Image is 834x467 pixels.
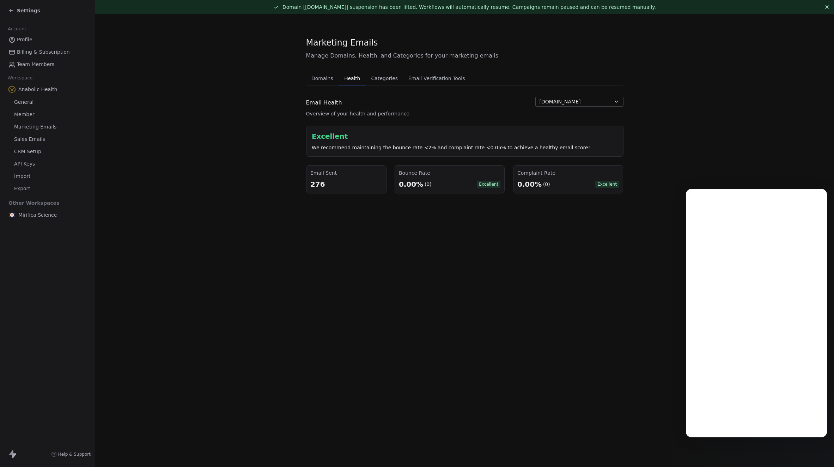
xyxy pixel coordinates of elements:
div: (0) [425,181,432,188]
img: MIRIFICA%20science_logo_icon-big.png [8,211,16,218]
span: Mirifica Science [18,211,57,218]
a: Billing & Subscription [6,46,89,58]
span: Member [14,111,35,118]
a: Help & Support [51,451,91,457]
a: Sales Emails [6,133,89,145]
div: Excellent [312,131,618,141]
span: Profile [17,36,32,43]
span: API Keys [14,160,35,168]
span: Billing & Subscription [17,48,70,56]
span: Settings [17,7,40,14]
a: General [6,96,89,108]
div: Email Sent [310,169,382,176]
span: CRM Setup [14,148,41,155]
span: Import [14,173,30,180]
span: General [14,98,34,106]
div: (0) [543,181,550,188]
span: Health [341,73,363,83]
img: Anabolic-Health-Icon-192.png [8,86,16,93]
div: 276 [310,179,382,189]
span: Overview of your health and performance [306,110,409,117]
iframe: Intercom live chat [810,443,827,460]
a: CRM Setup [6,146,89,157]
span: Manage Domains, Health, and Categories for your marketing emails [306,52,623,60]
span: Domains [309,73,336,83]
a: Settings [8,7,40,14]
div: We recommend maintaining the bounce rate <2% and complaint rate <0.05% to achieve a healthy email... [312,144,618,151]
span: Team Members [17,61,54,68]
span: Workspace [5,73,36,83]
a: Marketing Emails [6,121,89,133]
span: Excellent [595,181,619,188]
a: API Keys [6,158,89,170]
span: Email Health [306,98,342,107]
span: Marketing Emails [306,37,378,48]
a: Member [6,109,89,120]
span: Sales Emails [14,136,45,143]
div: Bounce Rate [399,169,500,176]
span: [DOMAIN_NAME] [540,98,581,106]
span: Domain [[DOMAIN_NAME]] suspension has been lifted. Workflows will automatically resume. Campaigns... [282,4,656,10]
span: Categories [369,73,401,83]
div: 0.00% [399,179,423,189]
a: Import [6,170,89,182]
span: Export [14,185,30,192]
span: Help & Support [58,451,91,457]
span: Other Workspaces [6,197,62,209]
div: Complaint Rate [517,169,619,176]
div: 0.00% [517,179,542,189]
a: Profile [6,34,89,46]
span: Excellent [477,181,500,188]
a: Export [6,183,89,194]
span: Account [5,24,29,34]
span: Marketing Emails [14,123,56,131]
span: Email Verification Tools [406,73,468,83]
span: Anabolic Health [18,86,57,93]
iframe: Intercom live chat [686,189,827,437]
a: Team Members [6,59,89,70]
